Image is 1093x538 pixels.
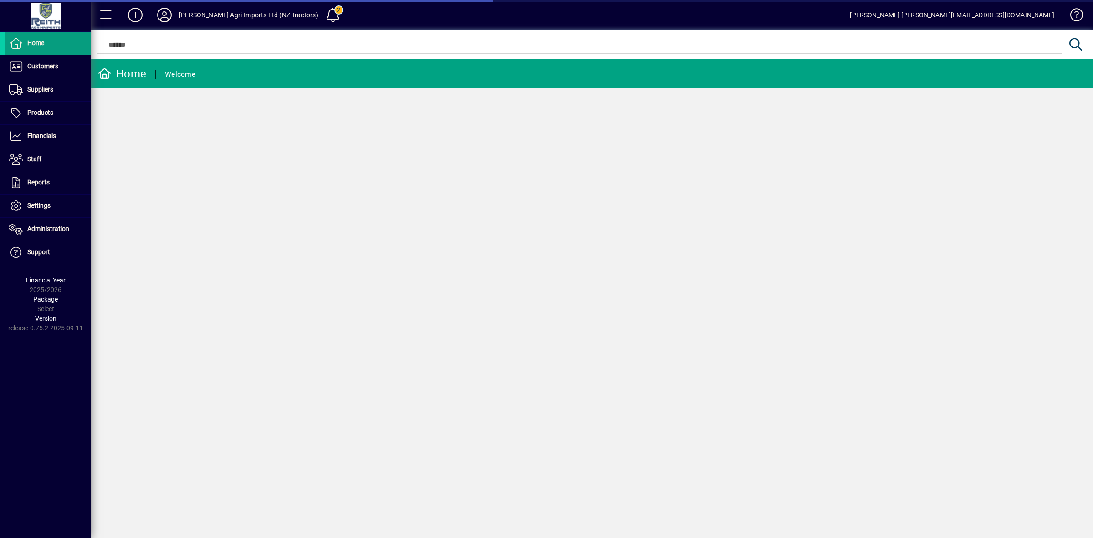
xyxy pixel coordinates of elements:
[33,296,58,303] span: Package
[27,248,50,256] span: Support
[27,132,56,139] span: Financials
[27,86,53,93] span: Suppliers
[5,148,91,171] a: Staff
[5,241,91,264] a: Support
[35,315,56,322] span: Version
[5,55,91,78] a: Customers
[165,67,195,82] div: Welcome
[98,67,146,81] div: Home
[1063,2,1082,31] a: Knowledge Base
[27,109,53,116] span: Products
[179,8,318,22] div: [PERSON_NAME] Agri-Imports Ltd (NZ Tractors)
[26,277,66,284] span: Financial Year
[850,8,1054,22] div: [PERSON_NAME] [PERSON_NAME][EMAIL_ADDRESS][DOMAIN_NAME]
[27,225,69,232] span: Administration
[5,218,91,241] a: Administration
[5,102,91,124] a: Products
[27,179,50,186] span: Reports
[27,202,51,209] span: Settings
[27,39,44,46] span: Home
[5,78,91,101] a: Suppliers
[5,125,91,148] a: Financials
[27,155,41,163] span: Staff
[150,7,179,23] button: Profile
[27,62,58,70] span: Customers
[5,195,91,217] a: Settings
[121,7,150,23] button: Add
[5,171,91,194] a: Reports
